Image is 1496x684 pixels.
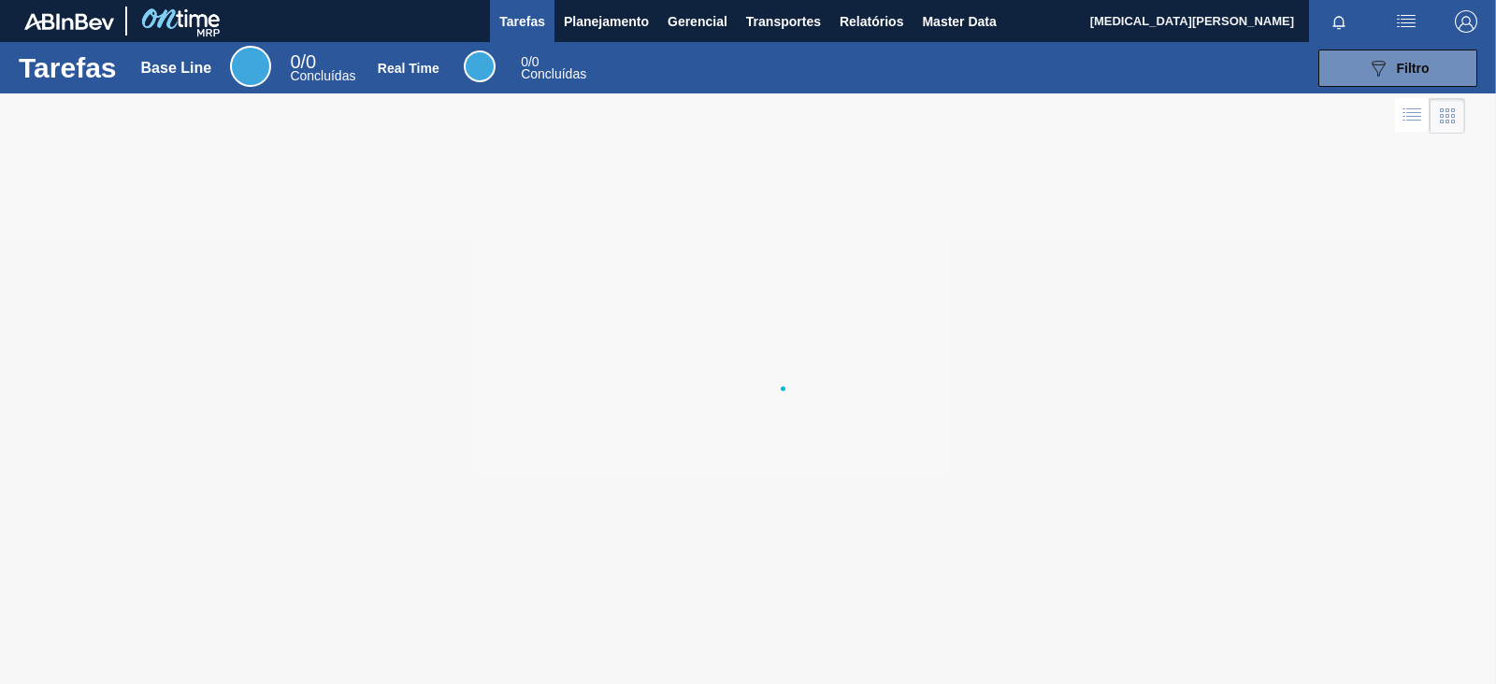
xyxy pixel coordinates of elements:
span: Concluídas [521,66,586,81]
span: Relatórios [840,10,903,33]
div: Base Line [230,46,271,87]
span: Planejamento [564,10,649,33]
button: Notificações [1309,8,1369,35]
div: Real Time [521,56,586,80]
span: Tarefas [499,10,545,33]
span: Transportes [746,10,821,33]
h1: Tarefas [19,57,117,78]
span: / 0 [521,54,539,69]
div: Base Line [141,60,212,77]
span: 0 [521,54,528,69]
span: Master Data [922,10,996,33]
div: Base Line [290,54,355,82]
img: TNhmsLtSVTkK8tSr43FrP2fwEKptu5GPRR3wAAAABJRU5ErkJggg== [24,13,114,30]
span: Filtro [1397,61,1430,76]
img: Logout [1455,10,1477,33]
span: Gerencial [668,10,727,33]
button: Filtro [1318,50,1477,87]
div: Real Time [378,61,439,76]
img: userActions [1395,10,1417,33]
span: Concluídas [290,68,355,83]
span: / 0 [290,51,316,72]
div: Real Time [464,50,496,82]
span: 0 [290,51,300,72]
